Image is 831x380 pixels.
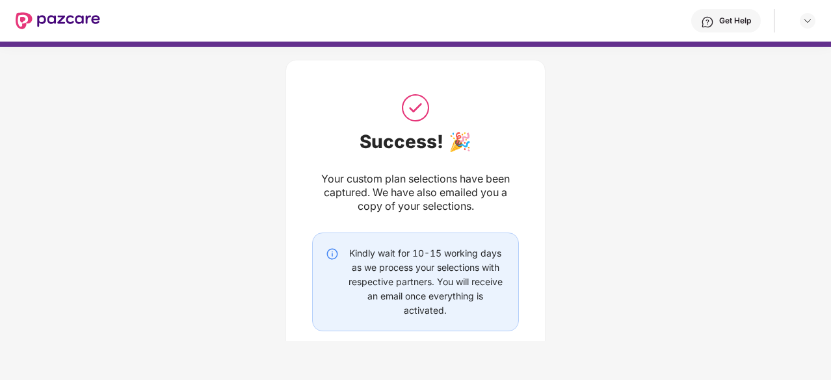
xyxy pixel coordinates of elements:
img: svg+xml;base64,PHN2ZyBpZD0iRHJvcGRvd24tMzJ4MzIiIHhtbG5zPSJodHRwOi8vd3d3LnczLm9yZy8yMDAwL3N2ZyIgd2... [802,16,813,26]
img: svg+xml;base64,PHN2ZyBpZD0iSW5mby0yMHgyMCIgeG1sbnM9Imh0dHA6Ly93d3cudzMub3JnLzIwMDAvc3ZnIiB3aWR0aD... [326,247,339,260]
div: Success! 🎉 [312,131,519,153]
img: svg+xml;base64,PHN2ZyB3aWR0aD0iNTAiIGhlaWdodD0iNTAiIHZpZXdCb3g9IjAgMCA1MCA1MCIgZmlsbD0ibm9uZSIgeG... [399,92,432,124]
img: New Pazcare Logo [16,12,100,29]
img: svg+xml;base64,PHN2ZyBpZD0iSGVscC0zMngzMiIgeG1sbnM9Imh0dHA6Ly93d3cudzMub3JnLzIwMDAvc3ZnIiB3aWR0aD... [701,16,714,29]
div: Get Help [719,16,751,26]
div: Kindly wait for 10-15 working days as we process your selections with respective partners. You wi... [345,246,505,318]
div: Your custom plan selections have been captured. We have also emailed you a copy of your selections. [312,172,519,213]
